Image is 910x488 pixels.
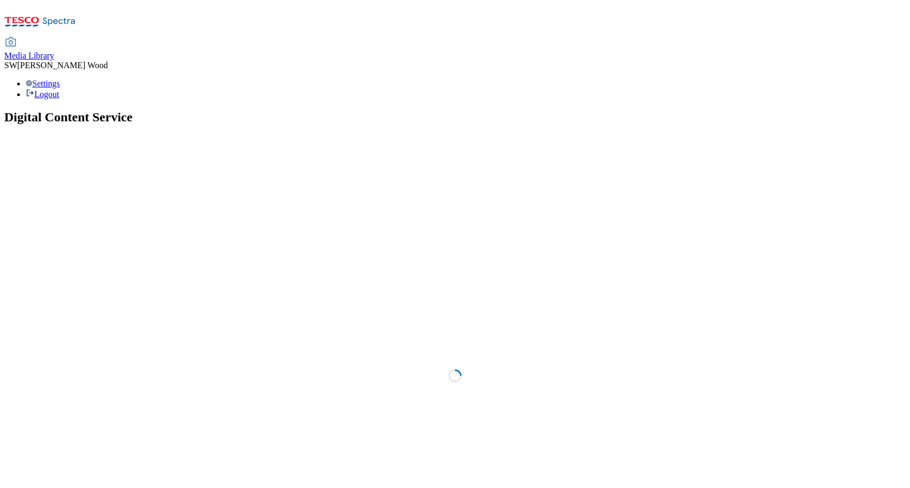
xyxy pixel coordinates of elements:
[4,110,906,125] h1: Digital Content Service
[17,61,108,70] span: [PERSON_NAME] Wood
[26,90,59,99] a: Logout
[4,51,54,60] span: Media Library
[4,61,17,70] span: SW
[4,38,54,61] a: Media Library
[26,79,60,88] a: Settings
